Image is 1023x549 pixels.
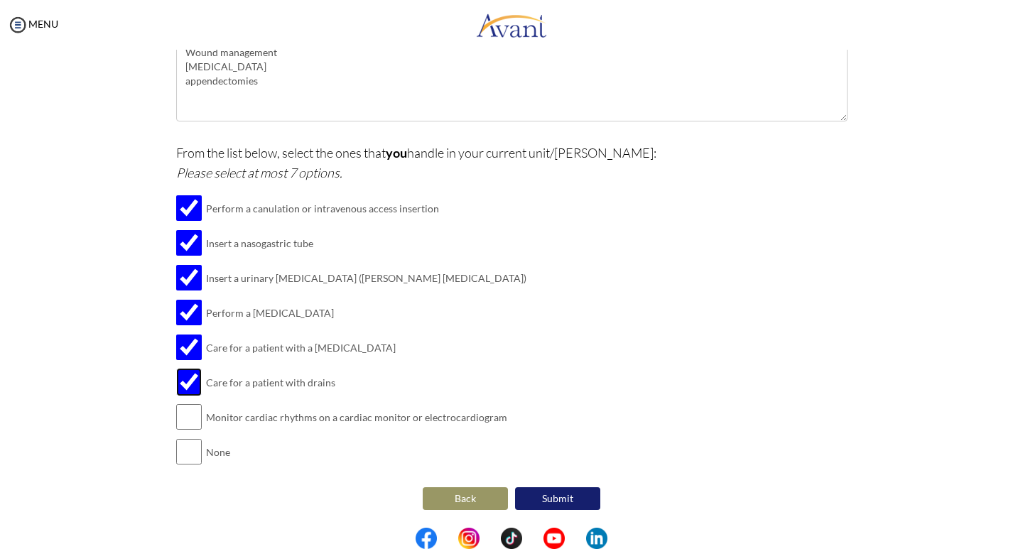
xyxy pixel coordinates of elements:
[480,528,501,549] img: blank.png
[423,487,508,510] button: Back
[522,528,543,549] img: blank.png
[586,528,607,549] img: li.png
[206,191,526,226] td: Perform a canulation or intravenous access insertion
[176,143,848,183] p: From the list below, select the ones that handle in your current unit/[PERSON_NAME]:
[206,365,526,400] td: Care for a patient with drains
[206,435,526,469] td: None
[515,487,600,510] button: Submit
[206,330,526,365] td: Care for a patient with a [MEDICAL_DATA]
[437,528,458,549] img: blank.png
[543,528,565,549] img: yt.png
[176,165,342,180] i: Please select at most 7 options.
[565,528,586,549] img: blank.png
[7,18,58,30] a: MENU
[386,145,407,161] b: you
[206,295,526,330] td: Perform a [MEDICAL_DATA]
[206,261,526,295] td: Insert a urinary [MEDICAL_DATA] ([PERSON_NAME] [MEDICAL_DATA])
[458,528,480,549] img: in.png
[206,226,526,261] td: Insert a nasogastric tube
[7,14,28,36] img: icon-menu.png
[501,528,522,549] img: tt.png
[476,4,547,46] img: logo.png
[416,528,437,549] img: fb.png
[206,400,526,435] td: Monitor cardiac rhythms on a cardiac monitor or electrocardiogram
